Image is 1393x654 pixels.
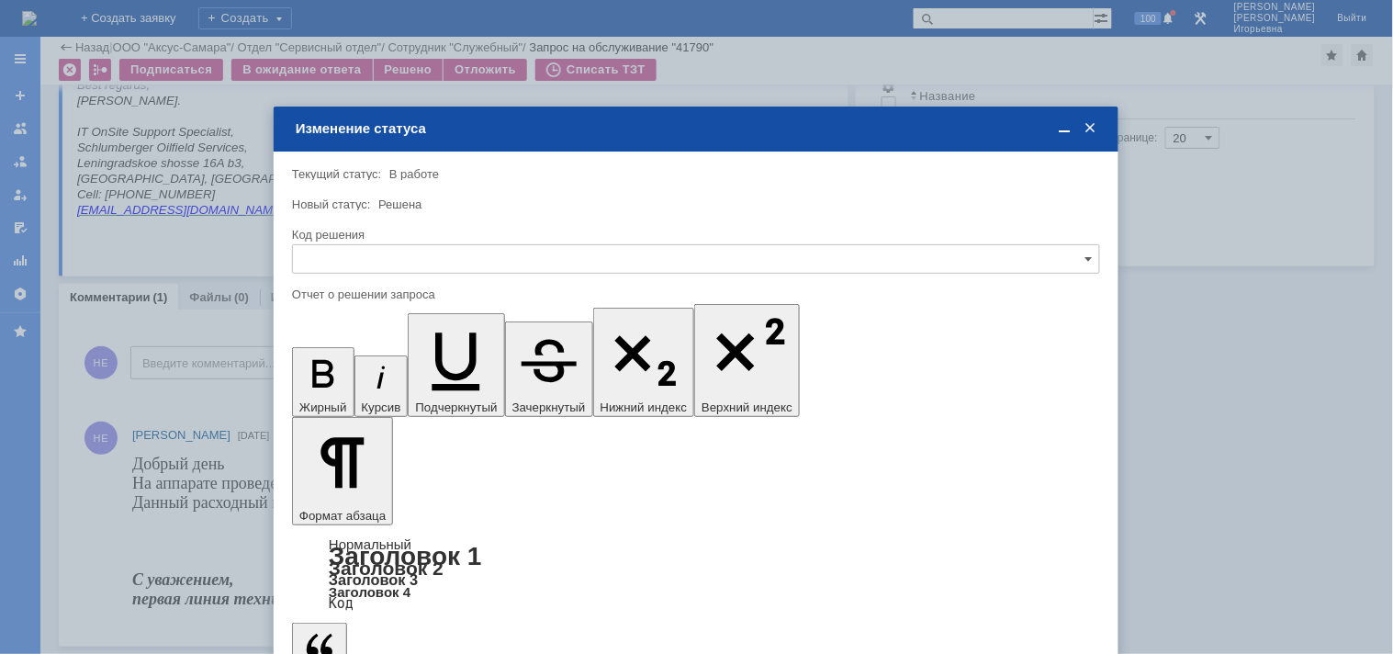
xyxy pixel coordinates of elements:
[292,229,1096,241] div: Код решения
[329,542,482,570] a: Заголовок 1
[292,417,393,525] button: Формат абзаца
[292,288,1096,300] div: Отчет о решении запроса
[702,400,792,414] span: Верхний индекс
[378,197,421,211] span: Решена
[296,120,1100,137] div: Изменение статуса
[292,538,1100,610] div: Формат абзаца
[1082,120,1100,137] span: Закрыть
[389,167,439,181] span: В работе
[415,400,497,414] span: Подчеркнутый
[329,584,410,600] a: Заголовок 4
[329,571,418,588] a: Заголовок 3
[354,355,409,417] button: Курсив
[329,558,444,579] a: Заголовок 2
[1056,120,1074,137] span: Свернуть (Ctrl + M)
[362,400,401,414] span: Курсив
[329,536,411,552] a: Нормальный
[299,400,347,414] span: Жирный
[292,197,371,211] label: Новый статус:
[329,595,354,612] a: Код
[292,347,354,417] button: Жирный
[694,304,800,417] button: Верхний индекс
[601,400,688,414] span: Нижний индекс
[408,313,504,417] button: Подчеркнутый
[292,167,381,181] label: Текущий статус:
[299,509,386,523] span: Формат абзаца
[593,308,695,417] button: Нижний индекс
[512,400,586,414] span: Зачеркнутый
[505,321,593,417] button: Зачеркнутый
